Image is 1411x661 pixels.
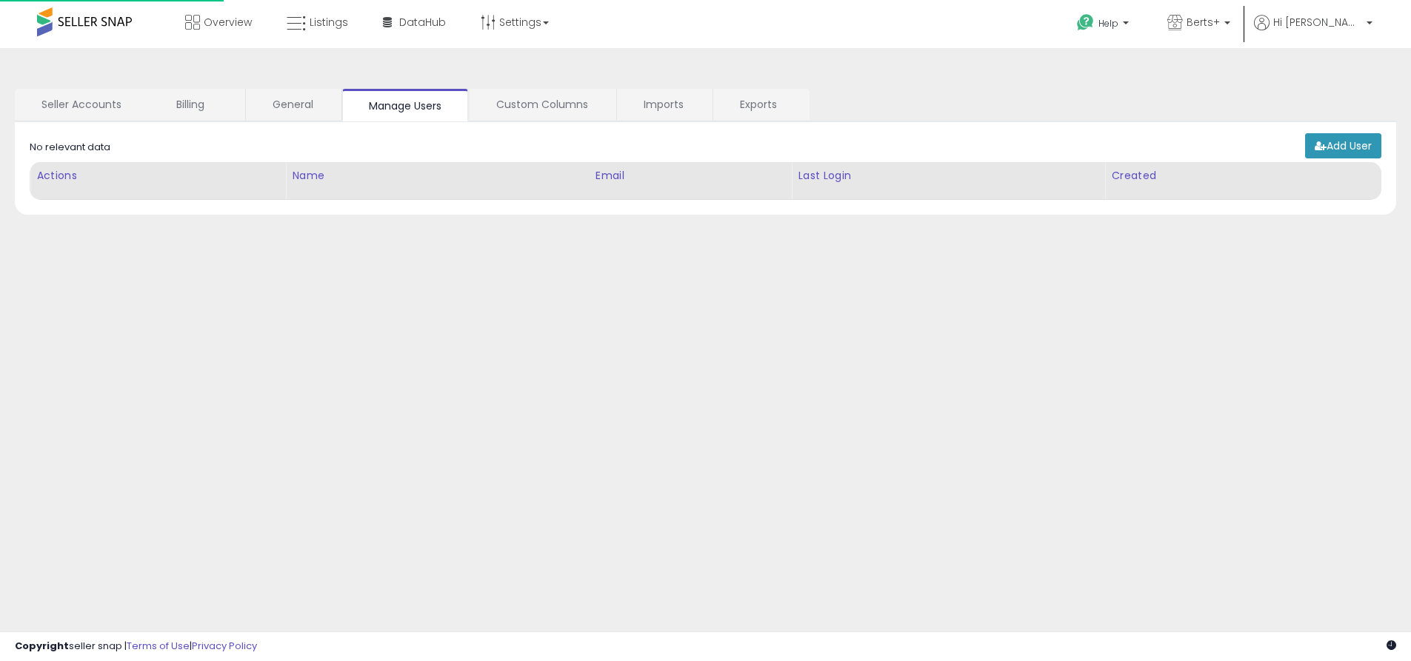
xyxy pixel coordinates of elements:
strong: Copyright [15,639,69,653]
span: DataHub [399,15,446,30]
a: Help [1065,2,1144,48]
span: Listings [310,15,348,30]
span: Overview [204,15,252,30]
a: Add User [1305,133,1381,158]
div: Email [596,168,786,184]
div: Created [1111,168,1375,184]
a: Seller Accounts [15,89,148,120]
i: Get Help [1076,13,1095,32]
a: Exports [713,89,808,120]
span: Hi [PERSON_NAME] [1273,15,1362,30]
div: Name [292,168,582,184]
div: Actions [36,168,279,184]
a: Imports [617,89,711,120]
a: Manage Users [342,89,468,121]
a: Privacy Policy [192,639,257,653]
a: General [246,89,340,120]
span: Berts+ [1187,15,1220,30]
a: Custom Columns [470,89,615,120]
a: Billing [150,89,244,120]
a: Terms of Use [127,639,190,653]
div: seller snap | | [15,640,257,654]
div: Last Login [798,168,1098,184]
span: Help [1098,17,1118,30]
div: No relevant data [30,141,110,155]
a: Hi [PERSON_NAME] [1254,15,1372,48]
